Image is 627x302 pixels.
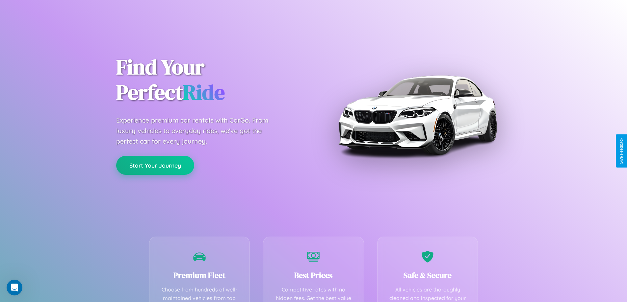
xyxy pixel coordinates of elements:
p: Experience premium car rentals with CarGo. From luxury vehicles to everyday rides, we've got the ... [116,115,281,147]
iframe: Intercom live chat [7,280,22,295]
span: Ride [183,78,225,106]
h3: Safe & Secure [387,270,468,281]
img: Premium BMW car rental vehicle [335,33,500,197]
button: Start Your Journey [116,156,194,175]
h3: Best Prices [273,270,354,281]
div: Give Feedback [619,138,624,164]
h1: Find Your Perfect [116,55,304,105]
h3: Premium Fleet [159,270,240,281]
